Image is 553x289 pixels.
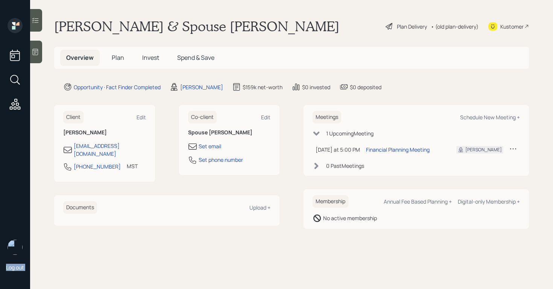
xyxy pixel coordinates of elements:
span: Plan [112,53,124,62]
div: [PERSON_NAME] [465,146,502,153]
h6: Co-client [188,111,217,123]
h6: [PERSON_NAME] [63,129,146,136]
h6: Spouse [PERSON_NAME] [188,129,271,136]
div: $159k net-worth [243,83,283,91]
div: [EMAIL_ADDRESS][DOMAIN_NAME] [74,142,146,158]
div: Upload + [249,204,270,211]
div: • (old plan-delivery) [431,23,479,30]
div: Schedule New Meeting + [460,114,520,121]
div: Digital-only Membership + [458,198,520,205]
span: Invest [142,53,159,62]
div: Set phone number [199,156,243,164]
div: [PHONE_NUMBER] [74,163,121,170]
div: [PERSON_NAME] [180,83,223,91]
h6: Client [63,111,84,123]
div: Set email [199,142,221,150]
div: [DATE] at 5:00 PM [316,146,360,154]
div: 1 Upcoming Meeting [326,129,374,137]
div: Plan Delivery [397,23,427,30]
img: retirable_logo.png [8,240,23,255]
h1: [PERSON_NAME] & Spouse [PERSON_NAME] [54,18,339,35]
div: Log out [6,264,24,271]
div: Edit [137,114,146,121]
div: $0 invested [302,83,330,91]
div: Annual Fee Based Planning + [384,198,452,205]
h6: Documents [63,201,97,214]
span: Overview [66,53,94,62]
div: 0 Past Meeting s [326,162,364,170]
span: Spend & Save [177,53,214,62]
h6: Membership [313,195,348,208]
div: No active membership [323,214,377,222]
div: $0 deposited [350,83,381,91]
div: MST [127,162,138,170]
div: Financial Planning Meeting [366,146,430,154]
div: Edit [261,114,270,121]
h6: Meetings [313,111,341,123]
div: Opportunity · Fact Finder Completed [74,83,161,91]
div: Kustomer [500,23,524,30]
